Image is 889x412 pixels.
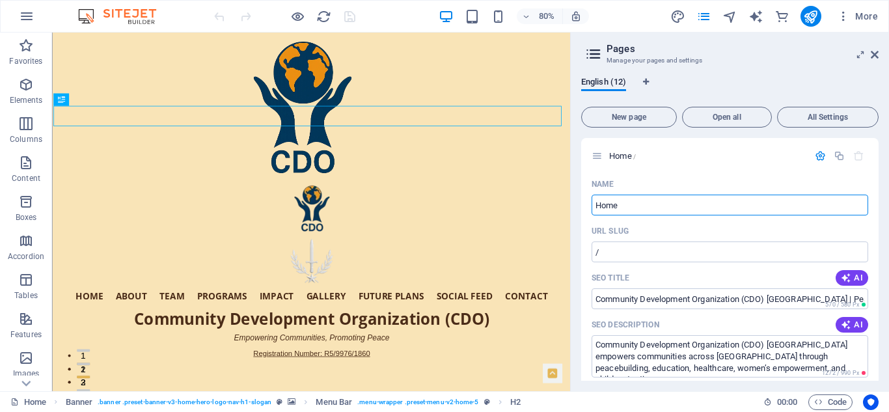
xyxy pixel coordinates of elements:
[592,273,629,283] p: SEO Title
[14,290,38,301] p: Tables
[570,10,582,22] i: On resize automatically adjust zoom level to fit chosen device.
[670,8,686,24] button: design
[800,6,821,27] button: publish
[607,43,879,55] h2: Pages
[10,394,46,410] a: Click to cancel selection. Double-click to open Pages
[783,113,873,121] span: All Settings
[13,368,40,379] p: Images
[823,300,868,309] span: Calculated pixel length in search results
[836,270,868,286] button: AI
[592,288,868,309] input: The page title in search results and browser tabs
[12,173,40,184] p: Content
[510,394,521,410] span: Click to select. Double-click to edit
[592,241,868,262] input: Last part of the URL for this page
[592,226,629,236] p: URL SLUG
[682,107,772,128] button: Open all
[66,394,93,410] span: Click to select. Double-click to edit
[10,134,42,144] p: Columns
[592,179,614,189] p: Name
[688,113,766,121] span: Open all
[316,9,331,24] i: Reload page
[316,394,352,410] span: Click to select. Double-click to edit
[581,77,879,102] div: Language Tabs
[592,320,659,330] label: The text in search results and social media
[10,329,42,340] p: Features
[357,394,478,410] span: . menu-wrapper .preset-menu-v2-home-5
[16,212,37,223] p: Boxes
[592,273,629,283] label: The page title in search results and browser tabs
[670,9,685,24] i: Design (Ctrl+Alt+Y)
[763,394,798,410] h6: Session time
[10,95,43,105] p: Elements
[808,394,853,410] button: Code
[517,8,563,24] button: 80%
[834,150,845,161] div: Duplicate
[777,394,797,410] span: 00 00
[607,55,853,66] h3: Manage your pages and settings
[290,8,305,24] button: Click here to leave preview mode and continue editing
[581,107,677,128] button: New page
[832,6,883,27] button: More
[774,8,790,24] button: commerce
[316,8,331,24] button: reload
[774,9,789,24] i: Commerce
[605,152,808,160] div: Home/
[748,9,763,24] i: AI Writer
[696,8,712,24] button: pages
[841,273,863,283] span: AI
[836,317,868,333] button: AI
[592,320,659,330] p: SEO Description
[837,10,878,23] span: More
[853,150,864,161] div: The startpage cannot be deleted
[30,396,46,399] button: 1
[814,394,847,410] span: Code
[75,8,172,24] img: Editor Logo
[581,74,626,92] span: English (12)
[66,394,521,410] nav: breadcrumb
[592,335,868,378] textarea: The text in search results and social media
[536,8,557,24] h6: 80%
[8,251,44,262] p: Accordion
[277,398,282,405] i: This element is a customizable preset
[633,153,636,160] span: /
[822,370,859,376] span: 1272 / 990 Px
[484,398,490,405] i: This element is a customizable preset
[722,8,738,24] button: navigator
[777,107,879,128] button: All Settings
[841,320,863,330] span: AI
[722,9,737,24] i: Navigator
[609,151,636,161] span: Click to open page
[587,113,671,121] span: New page
[592,226,629,236] label: Last part of the URL for this page
[9,56,42,66] p: Favorites
[98,394,271,410] span: . banner .preset-banner-v3-home-hero-logo-nav-h1-slogan
[696,9,711,24] i: Pages (Ctrl+Alt+S)
[819,368,868,378] span: Calculated pixel length in search results
[863,394,879,410] button: Usercentrics
[288,398,295,405] i: This element contains a background
[748,8,764,24] button: text_generator
[803,9,818,24] i: Publish
[815,150,826,161] div: Settings
[786,397,788,407] span: :
[825,301,859,308] span: 570 / 580 Px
